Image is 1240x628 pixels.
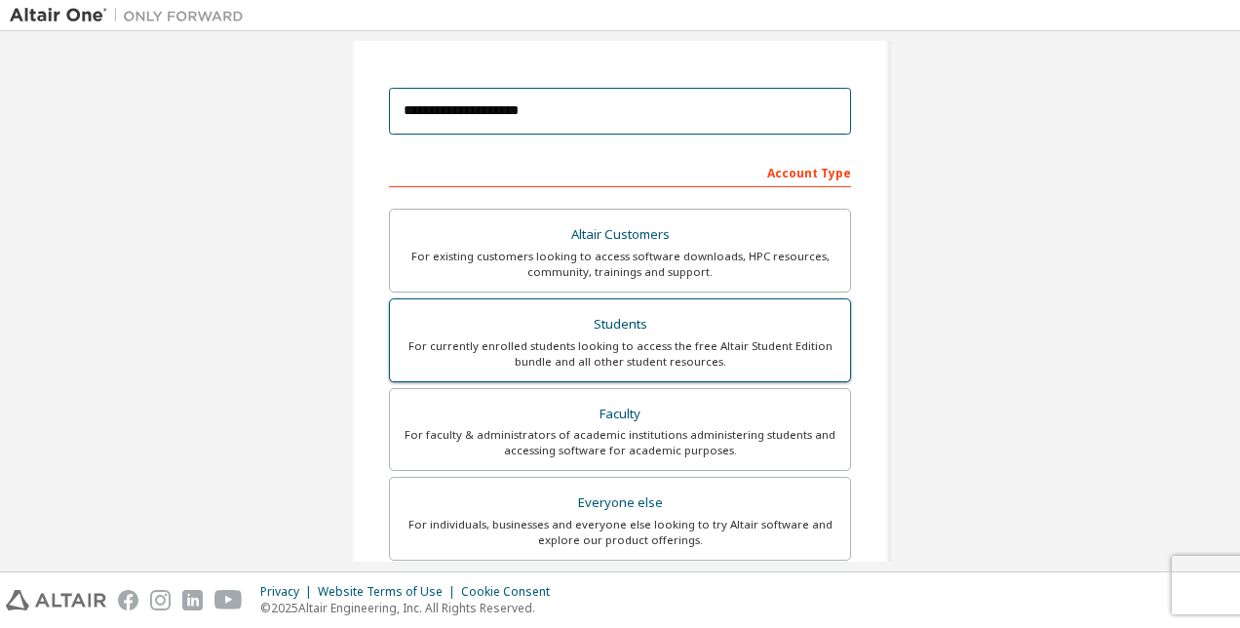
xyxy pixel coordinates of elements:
img: Altair One [10,6,253,25]
div: Altair Customers [402,221,838,249]
div: Students [402,311,838,338]
p: © 2025 Altair Engineering, Inc. All Rights Reserved. [260,600,562,616]
div: Everyone else [402,490,838,517]
div: Cookie Consent [461,584,562,600]
div: Website Terms of Use [318,584,461,600]
div: For currently enrolled students looking to access the free Altair Student Edition bundle and all ... [402,338,838,370]
img: altair_logo.svg [6,590,106,610]
div: For faculty & administrators of academic institutions administering students and accessing softwa... [402,427,838,458]
img: instagram.svg [150,590,171,610]
img: facebook.svg [118,590,138,610]
img: youtube.svg [214,590,243,610]
img: linkedin.svg [182,590,203,610]
div: Faculty [402,401,838,428]
div: Account Type [389,156,851,187]
div: For existing customers looking to access software downloads, HPC resources, community, trainings ... [402,249,838,280]
div: For individuals, businesses and everyone else looking to try Altair software and explore our prod... [402,517,838,548]
div: Privacy [260,584,318,600]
